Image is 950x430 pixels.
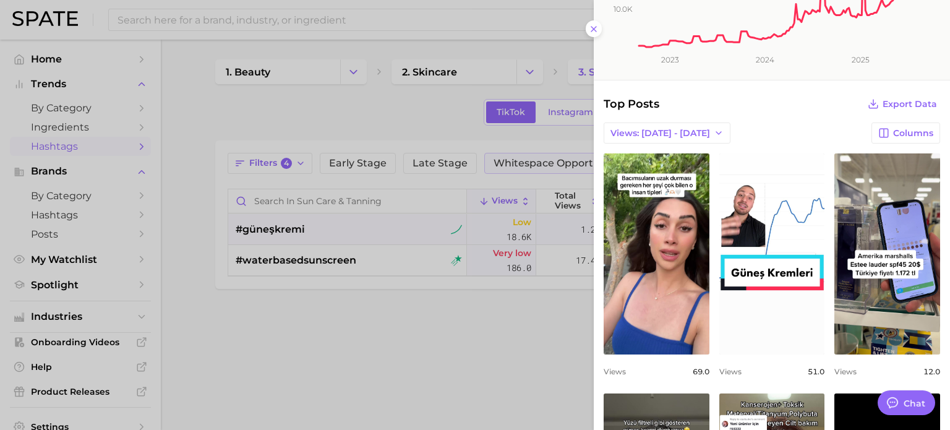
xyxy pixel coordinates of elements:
[719,367,742,376] span: Views
[852,55,870,64] tspan: 2025
[604,123,730,144] button: Views: [DATE] - [DATE]
[661,55,679,64] tspan: 2023
[693,367,709,376] span: 69.0
[865,95,940,113] button: Export Data
[604,367,626,376] span: Views
[808,367,824,376] span: 51.0
[893,128,933,139] span: Columns
[756,55,774,64] tspan: 2024
[614,4,633,14] tspan: 10.0k
[834,367,857,376] span: Views
[883,99,937,110] span: Export Data
[923,367,940,376] span: 12.0
[871,123,940,144] button: Columns
[610,128,710,139] span: Views: [DATE] - [DATE]
[604,95,659,113] span: Top Posts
